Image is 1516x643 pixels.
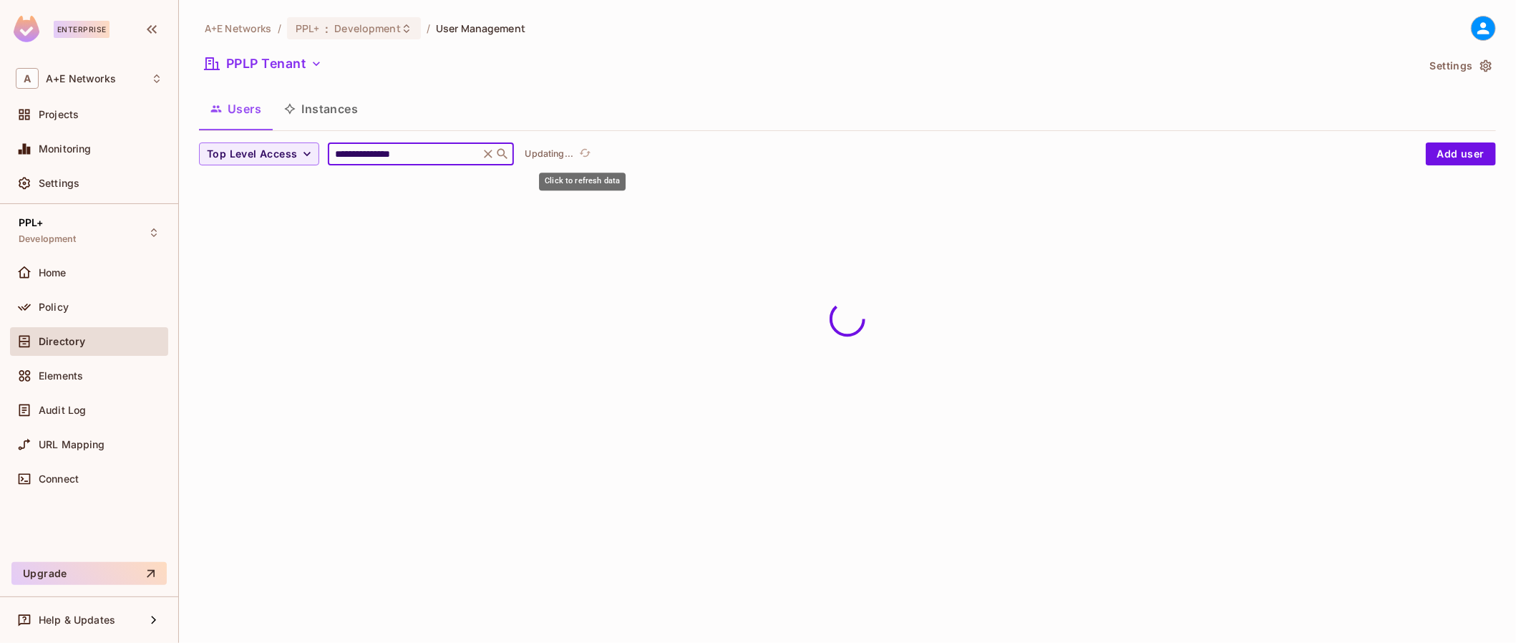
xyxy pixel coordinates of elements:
[39,178,79,189] span: Settings
[54,21,110,38] div: Enterprise
[576,145,593,163] button: refresh
[39,336,85,347] span: Directory
[573,145,593,163] span: Click to refresh data
[39,109,79,120] span: Projects
[579,147,591,161] span: refresh
[525,148,574,160] p: Updating...
[19,233,77,245] span: Development
[334,21,400,35] span: Development
[207,145,297,163] span: Top Level Access
[39,405,86,416] span: Audit Log
[39,439,105,450] span: URL Mapping
[427,21,430,35] li: /
[11,562,167,585] button: Upgrade
[14,16,39,42] img: SReyMgAAAABJRU5ErkJggg==
[205,21,272,35] span: the active workspace
[199,91,273,127] button: Users
[278,21,281,35] li: /
[199,142,319,165] button: Top Level Access
[39,301,69,313] span: Policy
[39,143,92,155] span: Monitoring
[19,217,44,228] span: PPL+
[296,21,320,35] span: PPL+
[39,473,79,485] span: Connect
[1426,142,1496,165] button: Add user
[39,614,115,626] span: Help & Updates
[199,52,328,75] button: PPLP Tenant
[1424,54,1496,77] button: Settings
[46,73,116,84] span: Workspace: A+E Networks
[539,173,626,190] div: Click to refresh data
[324,23,329,34] span: :
[39,267,67,279] span: Home
[39,370,83,382] span: Elements
[436,21,525,35] span: User Management
[273,91,369,127] button: Instances
[16,68,39,89] span: A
